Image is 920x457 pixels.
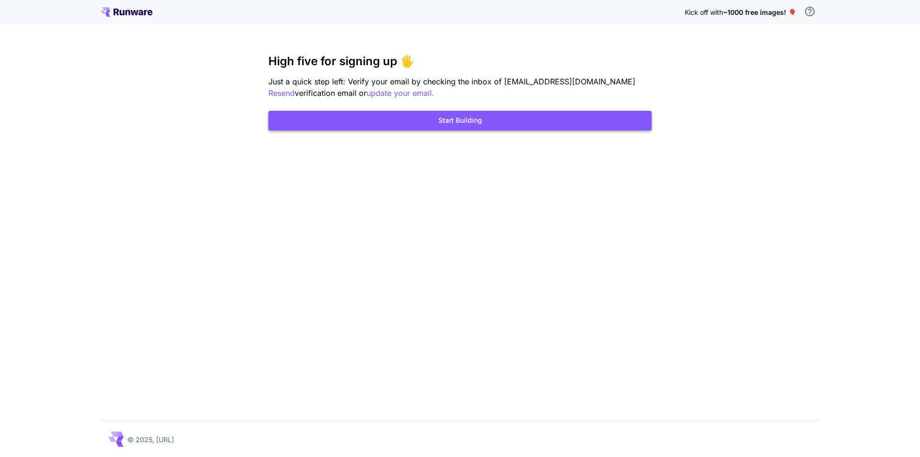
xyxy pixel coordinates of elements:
p: © 2025, [URL] [127,434,174,445]
span: ~1000 free images! 🎈 [723,8,796,16]
button: In order to qualify for free credit, you need to sign up with a business email address and click ... [800,2,819,21]
button: Start Building [268,111,652,130]
span: Kick off with [685,8,723,16]
button: update your email. [367,87,434,99]
span: verification email or [295,88,367,98]
button: Resend [268,87,295,99]
h3: High five for signing up 🖐️ [268,55,652,68]
span: Just a quick step left: Verify your email by checking the inbox of [EMAIL_ADDRESS][DOMAIN_NAME] [268,77,635,86]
